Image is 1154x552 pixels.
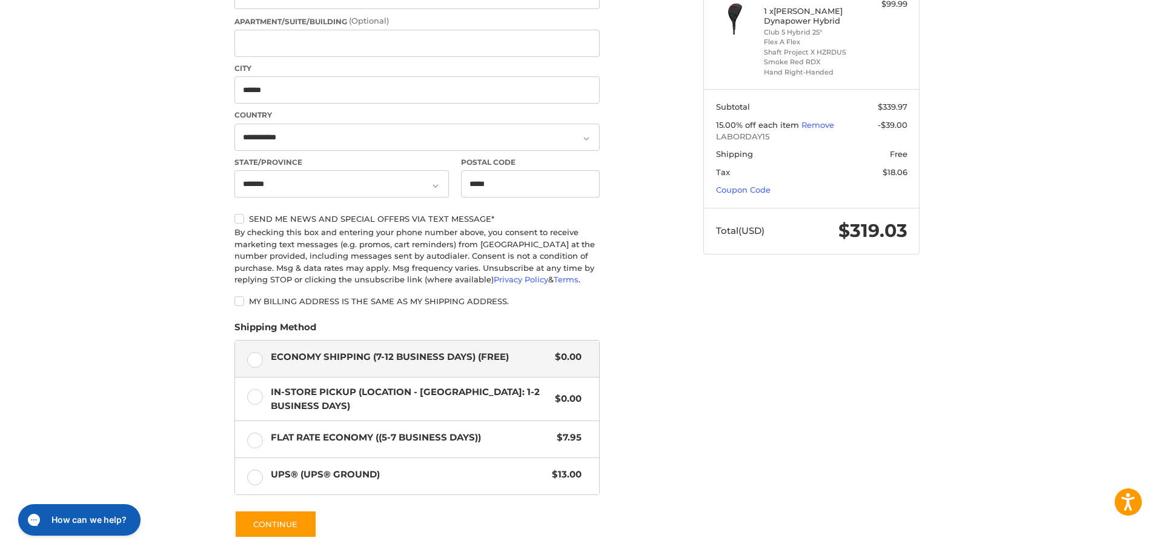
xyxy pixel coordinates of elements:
label: Postal Code [461,157,600,168]
h4: 1 x [PERSON_NAME] Dynapower Hybrid [764,6,857,26]
span: In-Store Pickup (Location - [GEOGRAPHIC_DATA]: 1-2 BUSINESS DAYS) [271,385,549,413]
span: Subtotal [716,102,750,111]
iframe: Gorgias live chat messenger [12,500,144,540]
li: Flex A Flex [764,37,857,47]
span: Total (USD) [716,225,764,236]
span: Tax [716,167,730,177]
span: $18.06 [883,167,907,177]
a: Coupon Code [716,185,771,195]
span: LABORDAY15 [716,131,907,143]
span: $0.00 [549,350,582,364]
a: Terms [554,274,579,284]
span: Shipping [716,149,753,159]
li: Shaft Project X HZRDUS Smoke Red RDX [764,47,857,67]
span: $13.00 [546,468,582,482]
button: Continue [234,510,317,538]
span: 15.00% off each item [716,120,801,130]
label: State/Province [234,157,449,168]
span: Economy Shipping (7-12 Business Days) (Free) [271,350,549,364]
label: Country [234,110,600,121]
a: Remove [801,120,834,130]
a: Privacy Policy [494,274,548,284]
span: $319.03 [838,219,907,242]
span: Flat Rate Economy ((5-7 Business Days)) [271,431,551,445]
label: My billing address is the same as my shipping address. [234,296,600,306]
li: Club 5 Hybrid 25° [764,27,857,38]
label: Send me news and special offers via text message* [234,214,600,224]
span: Free [890,149,907,159]
span: $7.95 [551,431,582,445]
span: UPS® (UPS® Ground) [271,468,546,482]
label: Apartment/Suite/Building [234,15,600,27]
label: City [234,63,600,74]
span: $0.00 [549,392,582,406]
li: Hand Right-Handed [764,67,857,78]
span: -$39.00 [878,120,907,130]
span: $339.97 [878,102,907,111]
div: By checking this box and entering your phone number above, you consent to receive marketing text ... [234,227,600,286]
legend: Shipping Method [234,321,316,340]
small: (Optional) [349,16,389,25]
